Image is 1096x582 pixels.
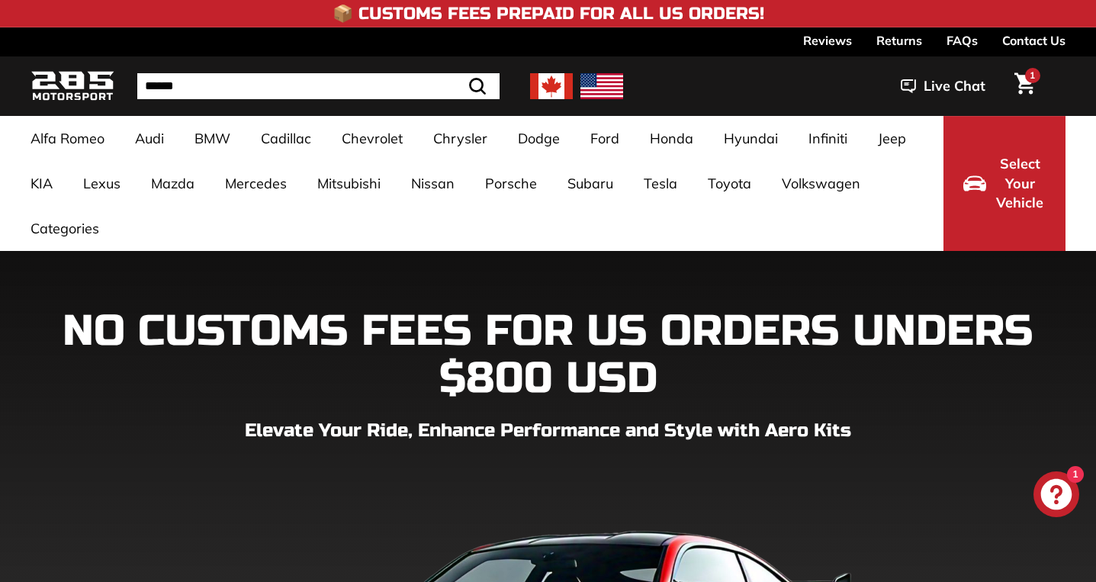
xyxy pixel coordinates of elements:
img: Logo_285_Motorsport_areodynamics_components [31,69,114,105]
a: Categories [15,206,114,251]
h4: 📦 Customs Fees Prepaid for All US Orders! [333,5,764,23]
a: Cadillac [246,116,326,161]
a: Mazda [136,161,210,206]
a: Honda [635,116,709,161]
a: Nissan [396,161,470,206]
a: Mercedes [210,161,302,206]
button: Live Chat [881,67,1005,105]
a: Toyota [693,161,767,206]
a: Lexus [68,161,136,206]
a: Audi [120,116,179,161]
span: Select Your Vehicle [994,154,1046,213]
a: Porsche [470,161,552,206]
span: 1 [1030,69,1035,81]
a: Contact Us [1002,27,1065,53]
a: Subaru [552,161,628,206]
inbox-online-store-chat: Shopify online store chat [1029,471,1084,521]
button: Select Your Vehicle [943,116,1065,251]
a: Ford [575,116,635,161]
input: Search [137,73,500,99]
a: Chevrolet [326,116,418,161]
a: Mitsubishi [302,161,396,206]
h1: NO CUSTOMS FEES FOR US ORDERS UNDERS $800 USD [31,308,1065,402]
span: Live Chat [924,76,985,96]
a: Hyundai [709,116,793,161]
a: Tesla [628,161,693,206]
a: BMW [179,116,246,161]
a: KIA [15,161,68,206]
a: Infiniti [793,116,863,161]
a: Reviews [803,27,852,53]
a: Jeep [863,116,921,161]
a: Cart [1005,60,1044,112]
a: Dodge [503,116,575,161]
p: Elevate Your Ride, Enhance Performance and Style with Aero Kits [31,417,1065,445]
a: Alfa Romeo [15,116,120,161]
a: Returns [876,27,922,53]
a: FAQs [947,27,978,53]
a: Chrysler [418,116,503,161]
a: Volkswagen [767,161,876,206]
